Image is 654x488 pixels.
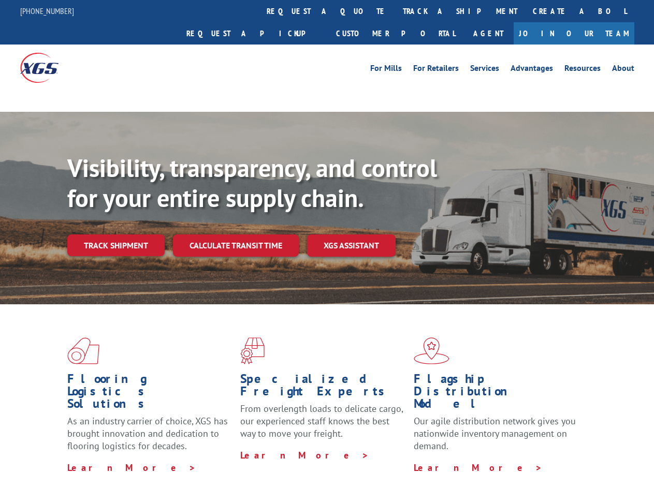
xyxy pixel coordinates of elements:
a: Services [470,64,499,76]
a: Customer Portal [328,22,463,45]
a: Request a pickup [179,22,328,45]
a: Learn More > [240,449,369,461]
a: Resources [564,64,601,76]
a: Agent [463,22,514,45]
h1: Specialized Freight Experts [240,373,405,403]
a: Track shipment [67,234,165,256]
span: As an industry carrier of choice, XGS has brought innovation and dedication to flooring logistics... [67,415,228,452]
p: From overlength loads to delicate cargo, our experienced staff knows the best way to move your fr... [240,403,405,449]
a: Join Our Team [514,22,634,45]
a: Learn More > [414,462,543,474]
a: Advantages [511,64,553,76]
a: [PHONE_NUMBER] [20,6,74,16]
img: xgs-icon-flagship-distribution-model-red [414,337,449,364]
h1: Flooring Logistics Solutions [67,373,232,415]
a: Learn More > [67,462,196,474]
img: xgs-icon-total-supply-chain-intelligence-red [67,337,99,364]
a: Calculate transit time [173,234,299,257]
a: About [612,64,634,76]
b: Visibility, transparency, and control for your entire supply chain. [67,152,437,214]
a: XGS ASSISTANT [307,234,396,257]
span: Our agile distribution network gives you nationwide inventory management on demand. [414,415,576,452]
h1: Flagship Distribution Model [414,373,579,415]
img: xgs-icon-focused-on-flooring-red [240,337,265,364]
a: For Mills [370,64,402,76]
a: For Retailers [413,64,459,76]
